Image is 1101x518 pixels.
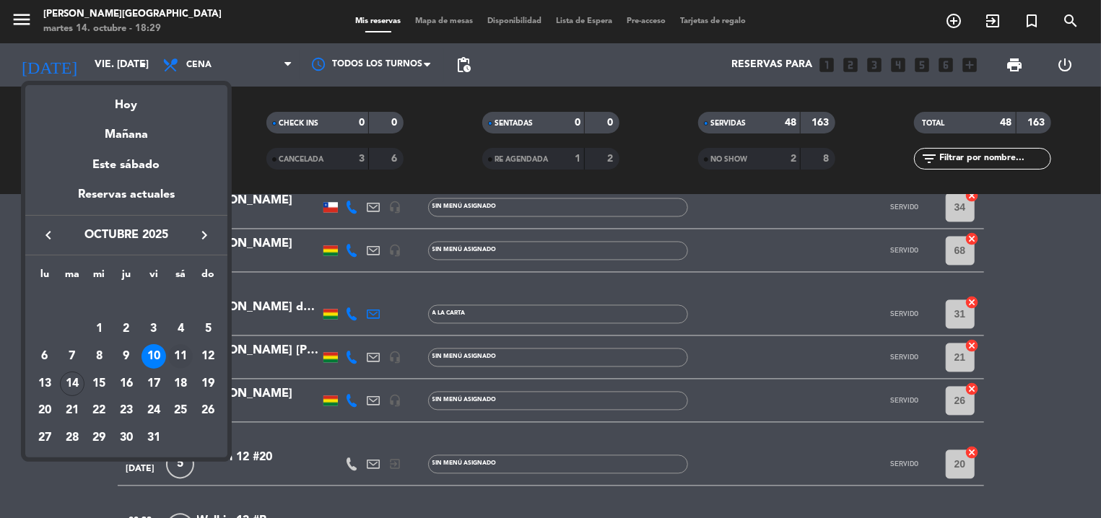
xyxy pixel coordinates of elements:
i: keyboard_arrow_right [196,227,213,244]
th: sábado [167,266,195,289]
td: 22 de octubre de 2025 [85,398,113,425]
td: 23 de octubre de 2025 [113,398,140,425]
div: 16 [114,372,139,396]
td: 11 de octubre de 2025 [167,343,195,370]
td: 16 de octubre de 2025 [113,370,140,398]
div: 15 [87,372,111,396]
div: 30 [114,426,139,450]
i: keyboard_arrow_left [40,227,57,244]
td: 3 de octubre de 2025 [140,315,167,343]
td: 26 de octubre de 2025 [194,398,222,425]
td: 29 de octubre de 2025 [85,424,113,452]
td: 17 de octubre de 2025 [140,370,167,398]
div: 8 [87,344,111,369]
div: 5 [196,317,220,341]
td: 12 de octubre de 2025 [194,343,222,370]
td: OCT. [31,289,222,316]
button: keyboard_arrow_right [191,226,217,245]
td: 15 de octubre de 2025 [85,370,113,398]
th: viernes [140,266,167,289]
th: lunes [31,266,58,289]
div: 21 [60,398,84,423]
div: 14 [60,372,84,396]
td: 27 de octubre de 2025 [31,424,58,452]
div: 6 [32,344,57,369]
td: 21 de octubre de 2025 [58,398,86,425]
td: 9 de octubre de 2025 [113,343,140,370]
div: Hoy [25,85,227,115]
td: 25 de octubre de 2025 [167,398,195,425]
td: 8 de octubre de 2025 [85,343,113,370]
div: 31 [142,426,166,450]
span: octubre 2025 [61,226,191,245]
div: 26 [196,398,220,423]
div: 17 [142,372,166,396]
th: martes [58,266,86,289]
div: 10 [142,344,166,369]
div: 18 [168,372,193,396]
td: 30 de octubre de 2025 [113,424,140,452]
div: 9 [114,344,139,369]
td: 6 de octubre de 2025 [31,343,58,370]
div: 23 [114,398,139,423]
td: 5 de octubre de 2025 [194,315,222,343]
div: 27 [32,426,57,450]
td: 31 de octubre de 2025 [140,424,167,452]
div: 1 [87,317,111,341]
div: 28 [60,426,84,450]
td: 7 de octubre de 2025 [58,343,86,370]
th: jueves [113,266,140,289]
td: 28 de octubre de 2025 [58,424,86,452]
div: 12 [196,344,220,369]
td: 1 de octubre de 2025 [85,315,113,343]
div: 4 [168,317,193,341]
td: 2 de octubre de 2025 [113,315,140,343]
td: 10 de octubre de 2025 [140,343,167,370]
div: Este sábado [25,145,227,185]
div: 22 [87,398,111,423]
th: miércoles [85,266,113,289]
div: 13 [32,372,57,396]
td: 19 de octubre de 2025 [194,370,222,398]
div: 3 [142,317,166,341]
td: 24 de octubre de 2025 [140,398,167,425]
div: 24 [142,398,166,423]
div: Reservas actuales [25,185,227,215]
th: domingo [194,266,222,289]
div: 29 [87,426,111,450]
td: 20 de octubre de 2025 [31,398,58,425]
div: Mañana [25,115,227,144]
button: keyboard_arrow_left [35,226,61,245]
td: 18 de octubre de 2025 [167,370,195,398]
div: 11 [168,344,193,369]
div: 7 [60,344,84,369]
div: 2 [114,317,139,341]
td: 14 de octubre de 2025 [58,370,86,398]
div: 19 [196,372,220,396]
div: 20 [32,398,57,423]
td: 4 de octubre de 2025 [167,315,195,343]
div: 25 [168,398,193,423]
td: 13 de octubre de 2025 [31,370,58,398]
